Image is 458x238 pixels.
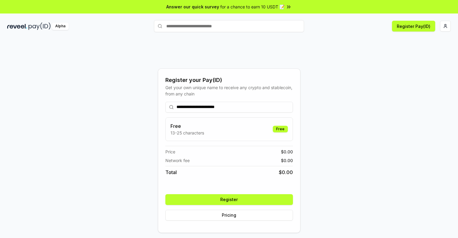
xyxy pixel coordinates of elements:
[220,4,285,10] span: for a chance to earn 10 USDT 📝
[281,149,293,155] span: $ 0.00
[165,157,190,164] span: Network fee
[29,23,51,30] img: pay_id
[52,23,69,30] div: Alpha
[392,21,435,32] button: Register Pay(ID)
[273,126,288,132] div: Free
[7,23,27,30] img: reveel_dark
[166,4,219,10] span: Answer our quick survey
[165,84,293,97] div: Get your own unique name to receive any crypto and stablecoin, from any chain
[165,194,293,205] button: Register
[170,130,204,136] p: 13-25 characters
[281,157,293,164] span: $ 0.00
[165,76,293,84] div: Register your Pay(ID)
[165,169,177,176] span: Total
[279,169,293,176] span: $ 0.00
[165,149,175,155] span: Price
[170,122,204,130] h3: Free
[165,210,293,221] button: Pricing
